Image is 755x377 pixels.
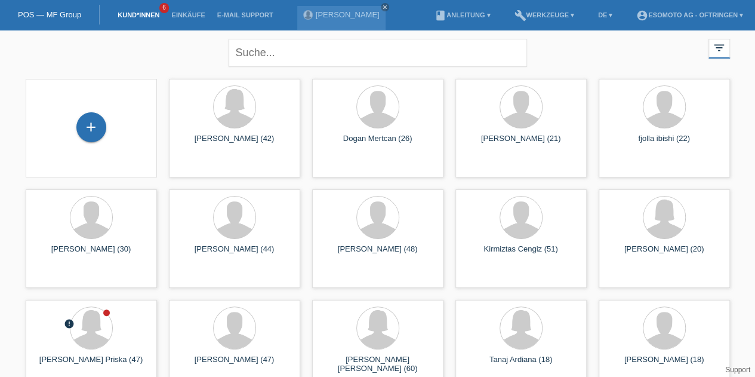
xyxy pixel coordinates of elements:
[381,3,389,11] a: close
[178,355,291,374] div: [PERSON_NAME] (47)
[382,4,388,10] i: close
[35,244,147,263] div: [PERSON_NAME] (30)
[608,134,720,153] div: fjolla ibishi (22)
[322,355,434,374] div: [PERSON_NAME] [PERSON_NAME] (60)
[514,10,526,22] i: build
[322,244,434,263] div: [PERSON_NAME] (48)
[630,11,749,19] a: account_circleEsomoto AG - Oftringen ▾
[64,318,75,331] div: Unbestätigt, in Bearbeitung
[608,244,720,263] div: [PERSON_NAME] (20)
[159,3,169,13] span: 6
[18,10,81,19] a: POS — MF Group
[112,11,165,19] a: Kund*innen
[229,39,527,67] input: Suche...
[211,11,279,19] a: E-Mail Support
[322,134,434,153] div: Dogan Mertcan (26)
[636,10,648,22] i: account_circle
[725,366,750,374] a: Support
[178,134,291,153] div: [PERSON_NAME] (42)
[434,10,446,22] i: book
[465,355,577,374] div: Tanaj Ardiana (18)
[77,117,106,137] div: Kund*in hinzufügen
[713,41,726,54] i: filter_list
[429,11,496,19] a: bookAnleitung ▾
[165,11,211,19] a: Einkäufe
[64,318,75,329] i: error
[465,244,577,263] div: Kirmiztas Cengiz (51)
[592,11,618,19] a: DE ▾
[465,134,577,153] div: [PERSON_NAME] (21)
[508,11,580,19] a: buildWerkzeuge ▾
[316,10,380,19] a: [PERSON_NAME]
[608,355,720,374] div: [PERSON_NAME] (18)
[178,244,291,263] div: [PERSON_NAME] (44)
[35,355,147,374] div: [PERSON_NAME] Priska (47)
